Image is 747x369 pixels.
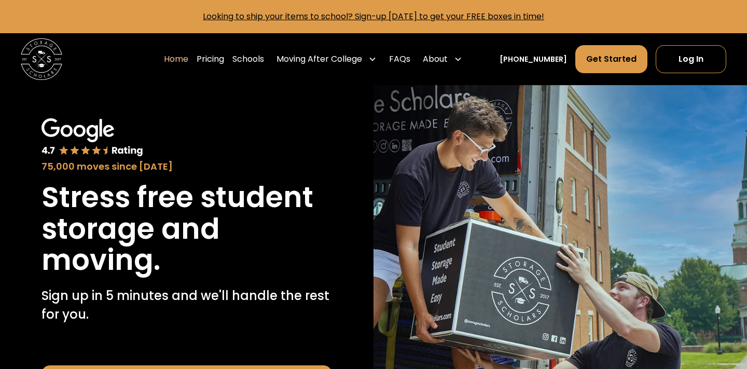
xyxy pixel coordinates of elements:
a: Log In [656,45,726,73]
div: Moving After College [276,53,362,65]
a: Get Started [575,45,647,73]
a: Pricing [197,45,224,74]
img: Storage Scholars main logo [21,38,62,80]
p: Sign up in 5 minutes and we'll handle the rest for you. [41,286,332,324]
a: FAQs [389,45,410,74]
div: Moving After College [272,45,381,74]
a: Schools [232,45,264,74]
h1: Stress free student storage and moving. [41,182,332,276]
a: [PHONE_NUMBER] [500,54,567,65]
img: Google 4.7 star rating [41,118,143,157]
div: 75,000 moves since [DATE] [41,159,332,173]
a: Home [164,45,188,74]
div: About [419,45,466,74]
a: home [21,38,62,80]
div: About [423,53,448,65]
a: Looking to ship your items to school? Sign-up [DATE] to get your FREE boxes in time! [203,10,544,22]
